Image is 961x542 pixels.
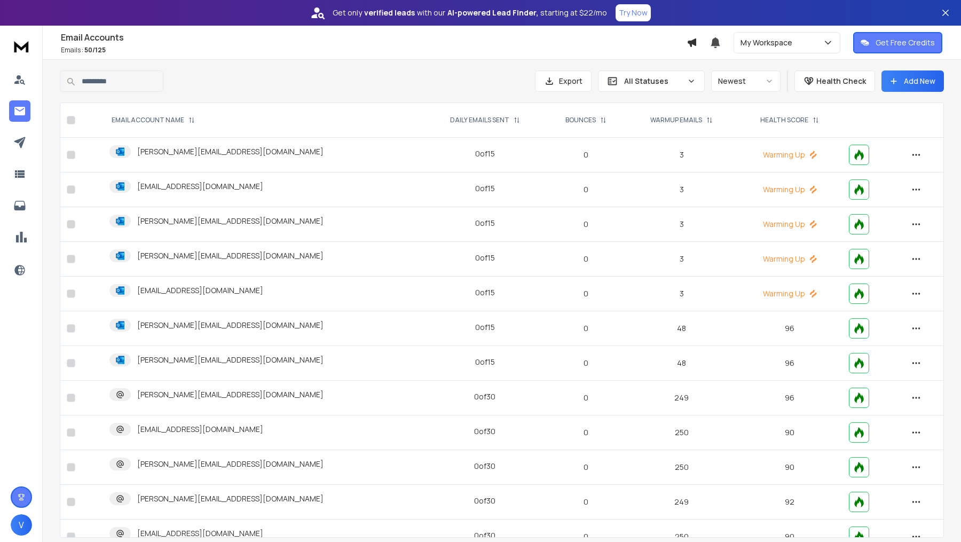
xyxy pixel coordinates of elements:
td: 250 [626,450,737,485]
p: [PERSON_NAME][EMAIL_ADDRESS][DOMAIN_NAME] [137,389,324,400]
p: [PERSON_NAME][EMAIL_ADDRESS][DOMAIN_NAME] [137,355,324,365]
p: [EMAIL_ADDRESS][DOMAIN_NAME] [137,528,263,539]
p: Warming Up [743,219,836,230]
p: 0 [552,219,620,230]
p: 0 [552,392,620,403]
div: 0 of 15 [475,218,495,229]
p: [EMAIL_ADDRESS][DOMAIN_NAME] [137,285,263,296]
p: Get only with our starting at $22/mo [333,7,607,18]
strong: AI-powered Lead Finder, [447,7,538,18]
p: Health Check [816,76,866,87]
td: 96 [737,381,842,415]
td: 250 [626,415,737,450]
button: Export [535,70,592,92]
p: [PERSON_NAME][EMAIL_ADDRESS][DOMAIN_NAME] [137,250,324,261]
p: 0 [552,184,620,195]
p: BOUNCES [565,116,596,124]
div: EMAIL ACCOUNT NAME [112,116,195,124]
p: 0 [552,323,620,334]
div: 0 of 30 [474,530,495,541]
button: Try Now [616,4,651,21]
p: [PERSON_NAME][EMAIL_ADDRESS][DOMAIN_NAME] [137,493,324,504]
div: 0 of 30 [474,496,495,506]
td: 3 [626,277,737,311]
p: 0 [552,462,620,473]
td: 90 [737,450,842,485]
td: 90 [737,415,842,450]
p: [PERSON_NAME][EMAIL_ADDRESS][DOMAIN_NAME] [137,146,324,157]
span: 50 / 125 [84,45,106,54]
td: 96 [737,346,842,381]
p: Warming Up [743,288,836,299]
p: HEALTH SCORE [760,116,808,124]
p: 0 [552,358,620,368]
div: 0 of 30 [474,461,495,472]
p: 0 [552,427,620,438]
button: V [11,514,32,536]
button: Health Check [794,70,875,92]
p: Warming Up [743,150,836,160]
p: Warming Up [743,254,836,264]
td: 249 [626,381,737,415]
p: [PERSON_NAME][EMAIL_ADDRESS][DOMAIN_NAME] [137,216,324,226]
p: 0 [552,497,620,507]
p: Try Now [619,7,648,18]
p: [EMAIL_ADDRESS][DOMAIN_NAME] [137,181,263,192]
button: Add New [881,70,944,92]
p: 0 [552,254,620,264]
td: 92 [737,485,842,520]
div: 0 of 30 [474,391,495,402]
td: 249 [626,485,737,520]
td: 3 [626,172,737,207]
button: Newest [711,70,781,92]
div: 0 of 15 [475,148,495,159]
td: 3 [626,242,737,277]
p: [PERSON_NAME][EMAIL_ADDRESS][DOMAIN_NAME] [137,320,324,331]
p: WARMUP EMAILS [650,116,702,124]
p: Get Free Credits [876,37,935,48]
strong: verified leads [364,7,415,18]
div: 0 of 15 [475,322,495,333]
td: 48 [626,311,737,346]
td: 96 [737,311,842,346]
div: 0 of 15 [475,183,495,194]
td: 3 [626,138,737,172]
img: logo [11,36,32,56]
p: 0 [552,288,620,299]
p: My Workspace [741,37,797,48]
td: 3 [626,207,737,242]
p: Emails : [61,46,687,54]
div: 0 of 15 [475,253,495,263]
div: 0 of 30 [474,426,495,437]
button: Get Free Credits [853,32,942,53]
div: 0 of 15 [475,357,495,367]
p: DAILY EMAILS SENT [450,116,509,124]
h1: Email Accounts [61,31,687,44]
p: Warming Up [743,184,836,195]
p: [EMAIL_ADDRESS][DOMAIN_NAME] [137,424,263,435]
p: 0 [552,531,620,542]
div: 0 of 15 [475,287,495,298]
p: [PERSON_NAME][EMAIL_ADDRESS][DOMAIN_NAME] [137,459,324,469]
p: All Statuses [624,76,683,87]
td: 48 [626,346,737,381]
p: 0 [552,150,620,160]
